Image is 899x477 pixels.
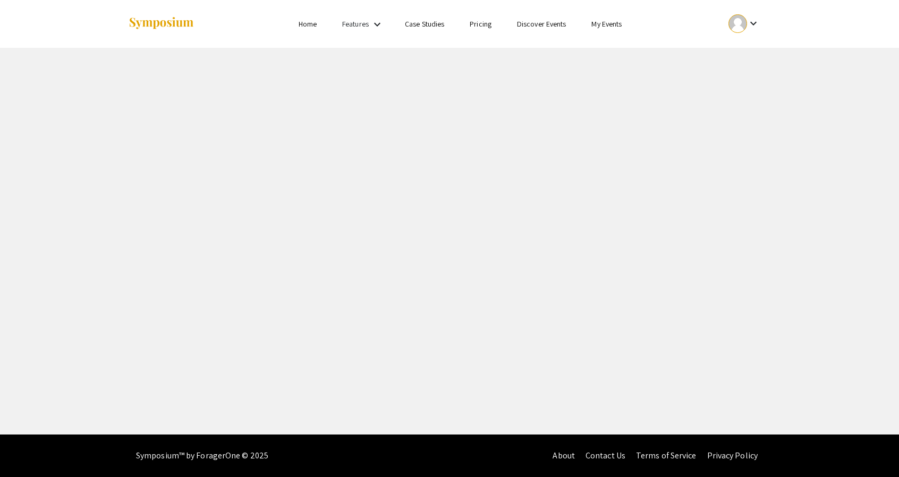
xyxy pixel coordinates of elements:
a: Terms of Service [636,450,697,461]
a: Contact Us [586,450,625,461]
a: Discover Events [517,19,566,29]
a: Home [299,19,317,29]
img: Symposium by ForagerOne [128,16,194,31]
a: Pricing [470,19,491,29]
a: Privacy Policy [707,450,758,461]
a: Features [342,19,369,29]
mat-icon: Expand account dropdown [747,17,760,30]
mat-icon: Expand Features list [371,18,384,31]
a: My Events [591,19,622,29]
a: About [553,450,575,461]
a: Case Studies [405,19,444,29]
div: Symposium™ by ForagerOne © 2025 [136,435,268,477]
button: Expand account dropdown [717,12,771,36]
